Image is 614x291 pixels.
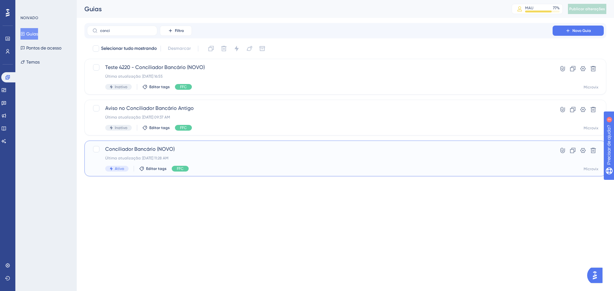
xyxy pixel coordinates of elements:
[26,31,38,36] font: Guias
[84,5,102,13] font: Guias
[553,6,557,10] font: 77
[115,85,127,89] font: Inativo
[180,126,187,130] font: FFC
[105,146,175,152] font: Conciliador Bancário (NOVO)
[15,3,55,8] font: Precisar de ajuda?
[149,85,170,89] font: Editar tags
[115,166,124,171] font: Ativo
[105,115,170,119] font: Última atualização: [DATE] 09:37 AM
[584,85,598,89] font: Microvix
[20,28,38,40] button: Guias
[20,56,40,68] button: Temas
[180,85,187,89] font: FFC
[105,156,169,160] font: Última atualização: [DATE] 11:28 AM
[587,266,606,285] iframe: Iniciador do Assistente de IA do UserGuiding
[26,45,61,50] font: Pontos de acesso
[142,84,170,89] button: Editar tags
[59,4,61,7] font: 2
[165,43,194,54] button: Desmarcar
[557,6,560,10] font: %
[139,166,167,171] button: Editar tags
[553,26,604,36] button: Novo Guia
[20,16,38,20] font: NOIVADO
[160,26,192,36] button: Filtro
[177,166,184,171] font: FFC
[149,126,170,130] font: Editar tags
[572,28,591,33] font: Novo Guia
[105,64,205,70] font: Teste 4220 - Conciliador Bancário (NOVO)
[569,7,605,11] font: Publicar alterações
[20,42,61,54] button: Pontos de acesso
[105,74,163,79] font: Última atualização: [DATE] 16:55
[584,167,598,171] font: Microvix
[101,46,157,51] font: Selecionar tudo mostrando
[175,28,184,33] font: Filtro
[142,125,170,130] button: Editar tags
[525,6,533,10] font: MAU
[168,46,191,51] font: Desmarcar
[105,105,194,111] font: Aviso no Conciliador Bancário Antigo
[100,28,152,33] input: Procurar
[568,4,606,14] button: Publicar alterações
[26,59,40,65] font: Temas
[115,126,127,130] font: Inativo
[584,126,598,130] font: Microvix
[146,166,167,171] font: Editar tags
